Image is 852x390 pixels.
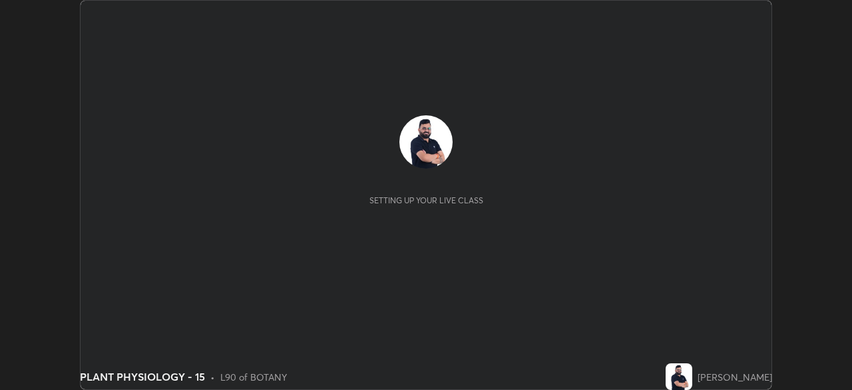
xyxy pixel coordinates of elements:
div: • [210,370,215,384]
div: PLANT PHYSIOLOGY - 15 [80,369,205,385]
img: d98aa69fbffa4e468a8ec30e0ca3030a.jpg [399,115,453,169]
div: L90 of BOTANY [220,370,287,384]
div: [PERSON_NAME] [698,370,772,384]
div: Setting up your live class [369,195,483,205]
img: d98aa69fbffa4e468a8ec30e0ca3030a.jpg [666,363,692,390]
